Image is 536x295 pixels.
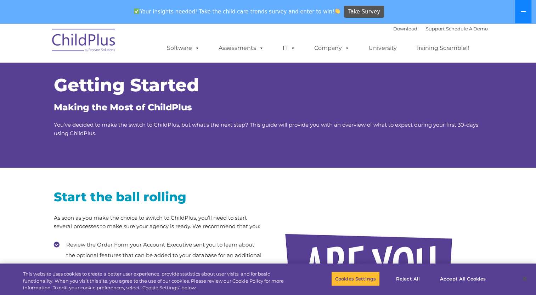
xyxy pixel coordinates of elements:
[54,121,478,137] span: You’ve decided to make the switch to ChildPlus, but what’s the next step? This guide will provide...
[54,214,263,231] p: As soon as you make the choice to switch to ChildPlus, you’ll need to start several processes to ...
[393,26,417,31] a: Download
[54,102,192,112] span: Making the Most of ChildPlus
[211,41,271,55] a: Assessments
[23,271,295,291] div: This website uses cookies to create a better user experience, provide statistics about user visit...
[386,271,430,286] button: Reject All
[49,24,119,59] img: ChildPlus by Procare Solutions
[408,41,476,55] a: Training Scramble!!
[54,189,263,205] h2: Start the ball rolling
[446,26,488,31] a: Schedule A Demo
[344,6,384,18] a: Take Survey
[276,41,303,55] a: IT
[307,41,357,55] a: Company
[335,8,340,14] img: 👏
[54,74,199,96] span: Getting Started
[331,271,380,286] button: Cookies Settings
[426,26,445,31] a: Support
[131,5,343,18] span: Your insights needed! Take the child care trends survey and enter to win!
[348,6,380,18] span: Take Survey
[393,26,488,31] font: |
[134,8,139,14] img: ✅
[517,271,532,287] button: Close
[160,41,207,55] a: Software
[361,41,404,55] a: University
[436,271,490,286] button: Accept All Cookies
